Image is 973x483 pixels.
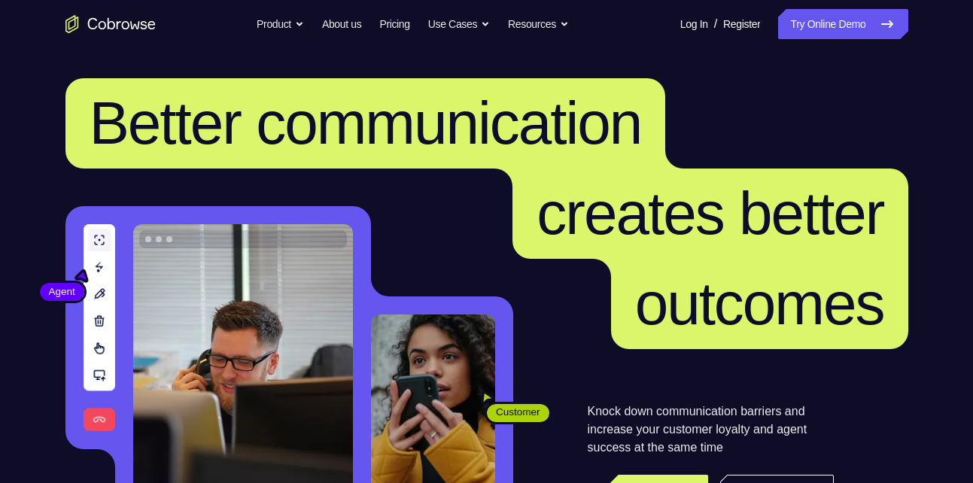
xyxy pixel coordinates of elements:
[322,9,361,39] a: About us
[90,90,642,156] span: Better communication
[635,270,884,337] span: outcomes
[537,180,883,247] span: creates better
[428,9,490,39] button: Use Cases
[508,9,569,39] button: Resources
[723,9,760,39] a: Register
[714,15,717,33] span: /
[588,402,834,457] p: Knock down communication barriers and increase your customer loyalty and agent success at the sam...
[379,9,409,39] a: Pricing
[65,15,156,33] a: Go to the home page
[778,9,908,39] a: Try Online Demo
[257,9,304,39] button: Product
[680,9,708,39] a: Log In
